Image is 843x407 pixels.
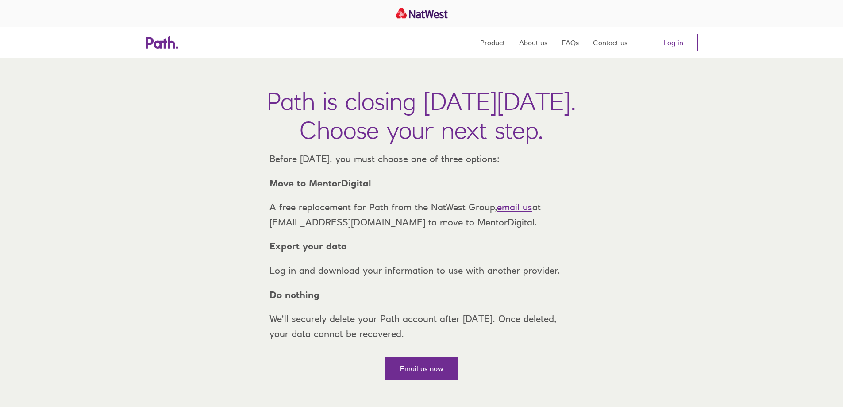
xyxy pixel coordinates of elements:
a: FAQs [562,27,579,58]
a: About us [519,27,547,58]
a: Log in [649,34,698,51]
strong: Export your data [269,240,347,252]
a: email us [497,202,532,213]
a: Product [480,27,505,58]
p: Log in and download your information to use with another provider. [262,263,581,278]
p: Before [DATE], you must choose one of three options: [262,151,581,167]
h1: Path is closing [DATE][DATE]. Choose your next step. [267,87,576,144]
a: Contact us [593,27,627,58]
p: A free replacement for Path from the NatWest Group, at [EMAIL_ADDRESS][DOMAIN_NAME] to move to Me... [262,200,581,229]
p: We’ll securely delete your Path account after [DATE]. Once deleted, your data cannot be recovered. [262,311,581,341]
a: Email us now [385,357,458,380]
strong: Do nothing [269,289,319,300]
strong: Move to MentorDigital [269,178,371,189]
